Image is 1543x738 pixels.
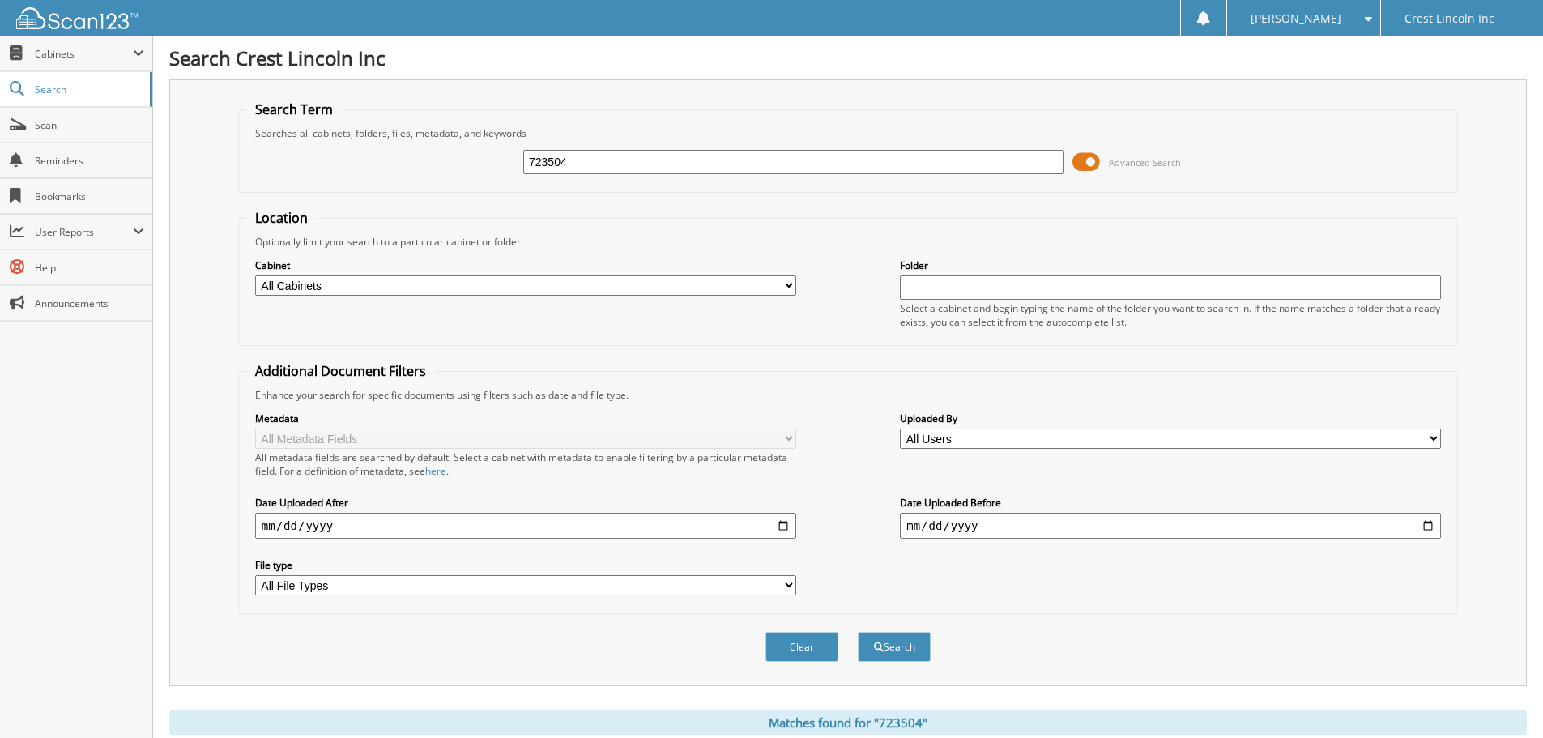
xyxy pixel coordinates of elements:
[900,412,1441,425] label: Uploaded By
[35,118,144,132] span: Scan
[255,258,796,272] label: Cabinet
[35,296,144,310] span: Announcements
[247,235,1449,249] div: Optionally limit your search to a particular cabinet or folder
[765,632,838,662] button: Clear
[35,47,133,61] span: Cabinets
[900,301,1441,329] div: Select a cabinet and begin typing the name of the folder you want to search in. If the name match...
[900,513,1441,539] input: end
[1109,156,1181,169] span: Advanced Search
[255,412,796,425] label: Metadata
[169,710,1527,735] div: Matches found for "723504"
[247,100,341,118] legend: Search Term
[247,388,1449,402] div: Enhance your search for specific documents using filters such as date and file type.
[35,83,142,96] span: Search
[1251,14,1341,23] span: [PERSON_NAME]
[900,258,1441,272] label: Folder
[35,225,133,239] span: User Reports
[255,496,796,510] label: Date Uploaded After
[247,362,434,380] legend: Additional Document Filters
[255,558,796,572] label: File type
[255,450,796,478] div: All metadata fields are searched by default. Select a cabinet with metadata to enable filtering b...
[35,261,144,275] span: Help
[1404,14,1494,23] span: Crest Lincoln Inc
[169,45,1527,71] h1: Search Crest Lincoln Inc
[247,126,1449,140] div: Searches all cabinets, folders, files, metadata, and keywords
[16,7,138,29] img: scan123-logo-white.svg
[425,464,446,478] a: here
[247,209,316,227] legend: Location
[900,496,1441,510] label: Date Uploaded Before
[35,154,144,168] span: Reminders
[255,513,796,539] input: start
[858,632,931,662] button: Search
[35,190,144,203] span: Bookmarks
